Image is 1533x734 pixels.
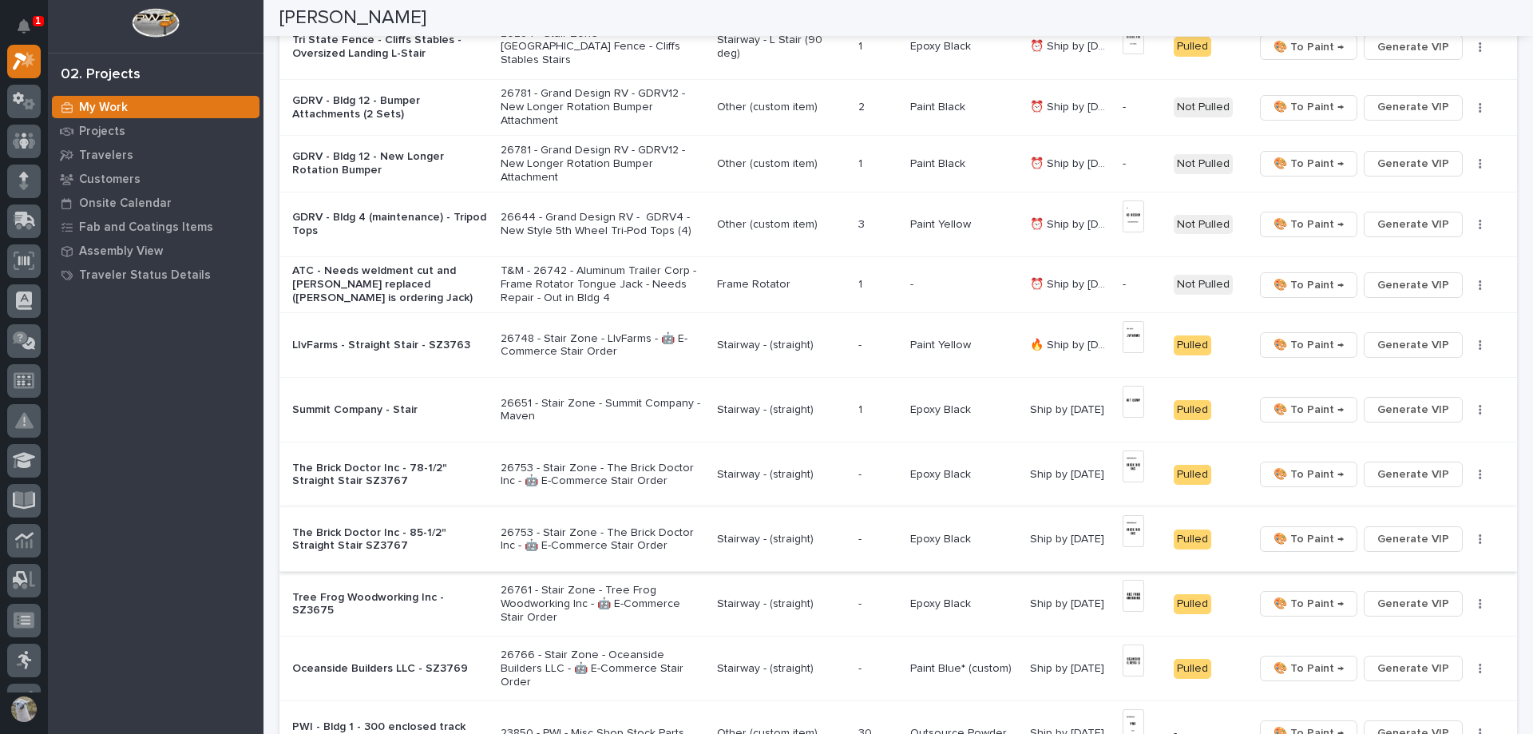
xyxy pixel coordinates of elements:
p: T&M - 26742 - Aluminum Trailer Corp - Frame Rotator Tongue Jack - Needs Repair - Out in Bldg 4 [501,264,704,304]
div: Not Pulled [1174,215,1233,235]
tr: Oceanside Builders LLC - SZ376926766 - Stair Zone - Oceanside Builders LLC - 🤖 E-Commerce Stair O... [279,637,1517,701]
p: 1 [858,37,866,54]
p: Customers [79,173,141,187]
span: 🎨 To Paint → [1274,215,1344,234]
p: - [910,275,917,292]
p: Epoxy Black [910,465,974,482]
button: 🎨 To Paint → [1260,212,1357,237]
p: Tree Frog Woodworking Inc - SZ3675 [292,591,488,618]
span: Generate VIP [1377,465,1449,484]
div: Pulled [1174,400,1211,420]
button: 🎨 To Paint → [1260,34,1357,60]
button: 🎨 To Paint → [1260,656,1357,681]
div: Pulled [1174,335,1211,355]
button: Notifications [7,10,41,43]
span: 🎨 To Paint → [1274,400,1344,419]
button: 🎨 To Paint → [1260,526,1357,552]
button: Generate VIP [1364,462,1463,487]
p: 26748 - Stair Zone - LIvFarms - 🤖 E-Commerce Stair Order [501,332,704,359]
span: Generate VIP [1377,38,1449,57]
span: 🎨 To Paint → [1274,38,1344,57]
p: 2 [858,97,868,114]
a: Fab and Coatings Items [48,215,263,239]
p: Other (custom item) [717,157,846,171]
p: 1 [858,275,866,292]
button: Generate VIP [1364,34,1463,60]
span: 🎨 To Paint → [1274,659,1344,678]
p: Ship by [DATE] [1030,659,1107,676]
button: Generate VIP [1364,212,1463,237]
p: Paint Yellow [910,215,974,232]
p: 26781 - Grand Design RV - GDRV12 - New Longer Rotation Bumper Attachment [501,144,704,184]
div: Pulled [1174,659,1211,679]
p: 26644 - Grand Design RV - GDRV4 - New Style 5th Wheel Tri-Pod Tops (4) [501,211,704,238]
button: 🎨 To Paint → [1260,272,1357,298]
tr: GDRV - Bldg 4 (maintenance) - Tripod Tops26644 - Grand Design RV - GDRV4 - New Style 5th Wheel Tr... [279,192,1517,256]
p: 26761 - Stair Zone - Tree Frog Woodworking Inc - 🤖 E-Commerce Stair Order [501,584,704,624]
p: Ship by [DATE] [1030,530,1107,546]
p: Epoxy Black [910,530,974,546]
tr: The Brick Doctor Inc - 78-1/2" Straight Stair SZ376726753 - Stair Zone - The Brick Doctor Inc - 🤖... [279,442,1517,507]
p: Other (custom item) [717,218,846,232]
p: Fab and Coatings Items [79,220,213,235]
button: Generate VIP [1364,526,1463,552]
p: Epoxy Black [910,37,974,54]
p: Assembly View [79,244,163,259]
p: Paint Yellow [910,335,974,352]
p: - [858,659,865,676]
button: Generate VIP [1364,272,1463,298]
button: Generate VIP [1364,332,1463,358]
p: My Work [79,101,128,115]
button: users-avatar [7,692,41,726]
tr: Summit Company - Stair26651 - Stair Zone - Summit Company - MavenStairway - (straight)11 Epoxy Bl... [279,378,1517,442]
p: 1 [35,15,41,26]
p: Oceanside Builders LLC - SZ3769 [292,662,488,676]
button: 🎨 To Paint → [1260,95,1357,121]
a: Projects [48,119,263,143]
p: ⏰ Ship by 8/25/25 [1030,215,1114,232]
p: Stairway - L Stair (90 deg) [717,34,846,61]
span: Generate VIP [1377,335,1449,355]
div: Pulled [1174,530,1211,550]
span: 🎨 To Paint → [1274,154,1344,173]
p: Paint Black [910,154,969,171]
tr: GDRV - Bldg 12 - Bumper Attachments (2 Sets)26781 - Grand Design RV - GDRV12 - New Longer Rotatio... [279,79,1517,136]
p: 🔥 Ship by 8/27/25 [1030,335,1114,352]
p: The Brick Doctor Inc - 78-1/2" Straight Stair SZ3767 [292,462,488,489]
p: 26284 - Stair Zone - [GEOGRAPHIC_DATA] Fence - Cliffs Stables Stairs [501,27,704,67]
div: Not Pulled [1174,97,1233,117]
p: Ship by [DATE] [1030,594,1107,611]
p: Frame Rotator [717,278,846,292]
span: 🎨 To Paint → [1274,465,1344,484]
p: 26753 - Stair Zone - The Brick Doctor Inc - 🤖 E-Commerce Stair Order [501,462,704,489]
a: Travelers [48,143,263,167]
button: 🎨 To Paint → [1260,332,1357,358]
p: ⏰ Ship by 8/20/25 [1030,37,1114,54]
a: Assembly View [48,239,263,263]
button: Generate VIP [1364,656,1463,681]
p: - [858,594,865,611]
p: Summit Company - Stair [292,403,488,417]
p: Paint Black [910,97,969,114]
div: Not Pulled [1174,275,1233,295]
p: Stairway - (straight) [717,533,846,546]
p: Travelers [79,149,133,163]
p: Stairway - (straight) [717,468,846,482]
p: 26781 - Grand Design RV - GDRV12 - New Longer Rotation Bumper Attachment [501,87,704,127]
h2: [PERSON_NAME] [279,6,426,30]
p: 1 [858,400,866,417]
tr: Tree Frog Woodworking Inc - SZ367526761 - Stair Zone - Tree Frog Woodworking Inc - 🤖 E-Commerce S... [279,572,1517,637]
p: Stairway - (straight) [717,597,846,611]
tr: LIvFarms - Straight Stair - SZ376326748 - Stair Zone - LIvFarms - 🤖 E-Commerce Stair OrderStairwa... [279,313,1517,378]
div: Notifications1 [20,19,41,45]
a: Customers [48,167,263,191]
p: Ship by [DATE] [1030,465,1107,482]
tr: Tri State Fence - Cliffs Stables - Oversized Landing L-Stair26284 - Stair Zone - [GEOGRAPHIC_DATA... [279,14,1517,79]
p: - [1123,278,1161,292]
span: Generate VIP [1377,400,1449,419]
p: ⏰ Ship by 8/22/25 [1030,154,1114,171]
p: - [1123,157,1161,171]
div: Pulled [1174,37,1211,57]
p: GDRV - Bldg 4 (maintenance) - Tripod Tops [292,211,488,238]
div: Pulled [1174,594,1211,614]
